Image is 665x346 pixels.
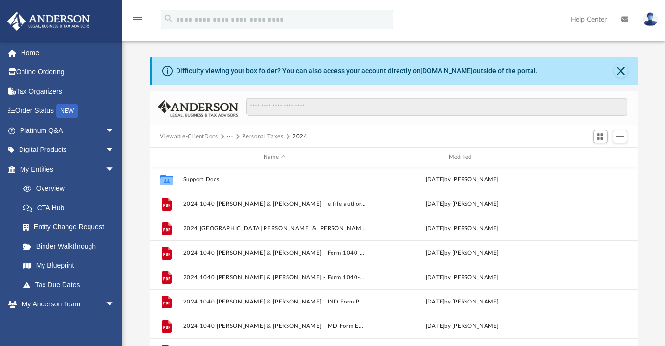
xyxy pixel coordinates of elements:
button: ··· [227,132,233,141]
button: Support Docs [183,176,366,183]
button: Personal Taxes [242,132,283,141]
button: 2024 1040 [PERSON_NAME] & [PERSON_NAME] - Form 1040-ES Estimated Tax Payment.pdf [183,250,366,256]
button: 2024 1040 [PERSON_NAME] & [PERSON_NAME] - MD Form EST PVW Payment Voucher.pdf [183,323,366,329]
button: 2024 [GEOGRAPHIC_DATA][PERSON_NAME] & [PERSON_NAME] Instructions.pdf [183,225,366,232]
div: [DATE] by [PERSON_NAME] [370,322,554,331]
a: Tax Due Dates [14,275,130,295]
div: id [154,153,178,162]
a: Entity Change Request [14,217,130,237]
a: My Entitiesarrow_drop_down [7,159,130,179]
span: arrow_drop_down [105,295,125,315]
div: [DATE] by [PERSON_NAME] [370,224,554,233]
span: arrow_drop_down [105,159,125,179]
a: My Blueprint [14,256,125,276]
a: Binder Walkthrough [14,237,130,256]
button: 2024 1040 [PERSON_NAME] & [PERSON_NAME] - e-file authorization - please sign.pdf [183,201,366,207]
a: My Anderson Teamarrow_drop_down [7,295,125,314]
button: Close [614,64,628,78]
a: Tax Organizers [7,82,130,101]
button: Add [613,130,627,144]
div: [DATE] by [PERSON_NAME] [370,175,554,184]
i: menu [132,14,144,25]
div: [DATE] by [PERSON_NAME] [370,298,554,306]
i: search [163,13,174,24]
button: 2024 1040 [PERSON_NAME] & [PERSON_NAME] - IND Form PV Payment Voucher.pdf [183,299,366,305]
span: arrow_drop_down [105,140,125,160]
div: [DATE] by [PERSON_NAME] [370,249,554,258]
a: Platinum Q&Aarrow_drop_down [7,121,130,140]
img: User Pic [643,12,658,26]
a: Online Ordering [7,63,130,82]
button: 2024 1040 [PERSON_NAME] & [PERSON_NAME] - Form 1040-V Payment Voucher.pdf [183,274,366,281]
a: CTA Hub [14,198,130,217]
a: Digital Productsarrow_drop_down [7,140,130,160]
a: Overview [14,179,130,198]
input: Search files and folders [246,98,627,116]
div: [DATE] by [PERSON_NAME] [370,200,554,209]
div: Difficulty viewing your box folder? You can also access your account directly on outside of the p... [176,66,538,76]
div: id [558,153,626,162]
img: Anderson Advisors Platinum Portal [4,12,93,31]
button: Switch to Grid View [593,130,608,144]
div: NEW [56,104,78,118]
button: Viewable-ClientDocs [160,132,218,141]
div: Modified [370,153,554,162]
div: [DATE] by [PERSON_NAME] [370,273,554,282]
a: [DOMAIN_NAME] [421,67,473,75]
a: Order StatusNEW [7,101,130,121]
div: Name [182,153,366,162]
button: 2024 [292,132,308,141]
span: arrow_drop_down [105,121,125,141]
a: Home [7,43,130,63]
a: menu [132,19,144,25]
